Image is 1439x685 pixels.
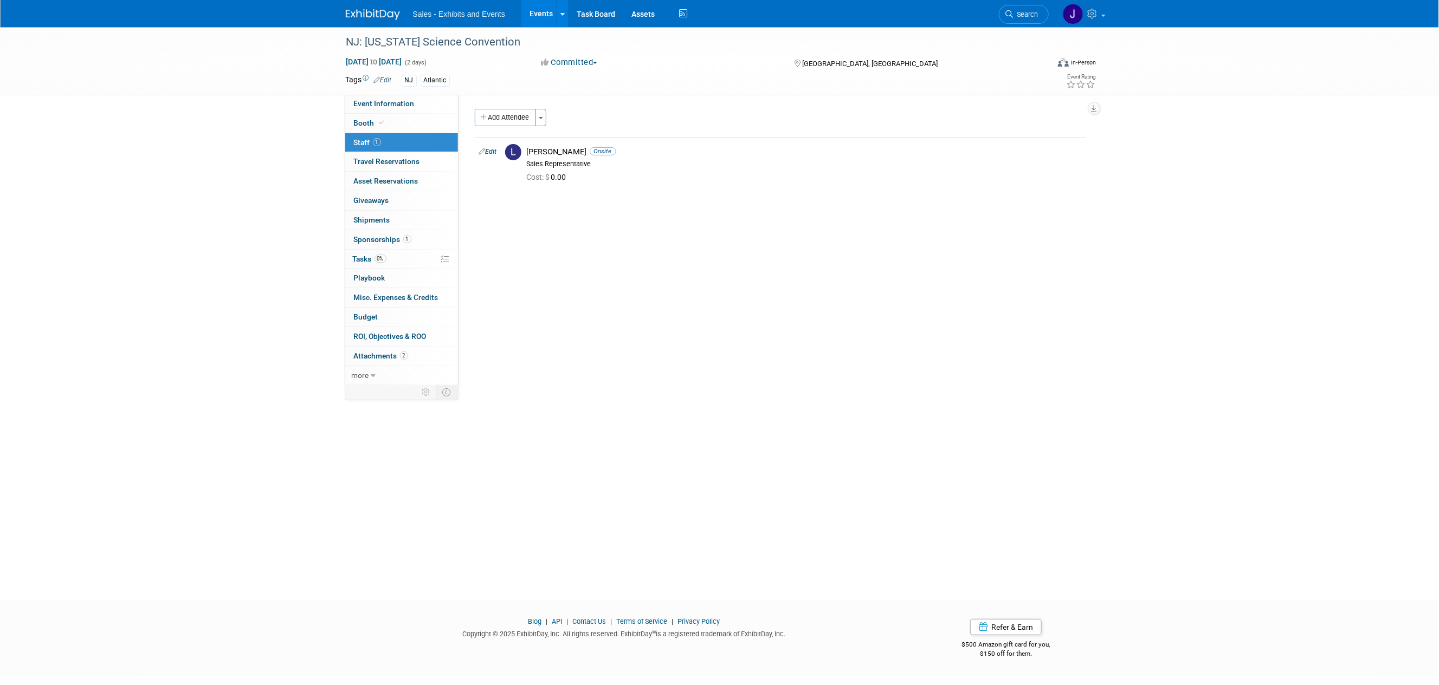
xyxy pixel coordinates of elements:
[375,255,386,263] span: 0%
[616,617,667,625] a: Terms of Service
[985,56,1096,73] div: Event Format
[354,273,385,282] span: Playbook
[345,308,458,327] a: Budget
[527,173,551,181] span: Cost: $
[343,32,1033,52] div: NJ: [US_STATE] Science Convention
[354,293,438,302] span: Misc. Expenses & Credits
[590,147,616,155] span: Onsite
[346,9,400,20] img: ExhibitDay
[353,255,386,263] span: Tasks
[527,160,1081,168] div: Sales Representative
[379,120,385,126] i: Booth reservation complete
[345,230,458,249] a: Sponsorships1
[1066,74,1095,80] div: Event Rating
[572,617,606,625] a: Contact Us
[652,629,656,635] sup: ®
[436,385,458,399] td: Toggle Event Tabs
[479,148,497,155] a: Edit
[354,99,415,108] span: Event Information
[564,617,571,625] span: |
[354,235,411,244] span: Sponsorships
[345,288,458,307] a: Misc. Expenses & Credits
[404,59,427,66] span: (2 days)
[354,332,427,341] span: ROI, Objectives & ROO
[608,617,615,625] span: |
[1014,10,1038,18] span: Search
[505,144,521,160] img: L.jpg
[970,619,1042,635] a: Refer & Earn
[345,211,458,230] a: Shipments
[400,351,408,360] span: 2
[417,385,436,399] td: Personalize Event Tab Strip
[677,617,720,625] a: Privacy Policy
[354,216,390,224] span: Shipments
[345,347,458,366] a: Attachments2
[475,109,536,126] button: Add Attendee
[552,617,562,625] a: API
[352,371,369,380] span: more
[346,57,403,67] span: [DATE] [DATE]
[354,312,378,321] span: Budget
[354,177,418,185] span: Asset Reservations
[345,133,458,152] a: Staff1
[346,627,903,639] div: Copyright © 2025 ExhibitDay, Inc. All rights reserved. ExhibitDay is a registered trademark of Ex...
[354,119,387,127] span: Booth
[345,172,458,191] a: Asset Reservations
[354,157,420,166] span: Travel Reservations
[369,57,379,66] span: to
[669,617,676,625] span: |
[345,114,458,133] a: Booth
[919,633,1094,658] div: $500 Amazon gift card for you,
[1058,58,1069,67] img: Format-Inperson.png
[919,649,1094,658] div: $150 off for them.
[528,617,541,625] a: Blog
[345,269,458,288] a: Playbook
[373,138,381,146] span: 1
[527,147,1081,157] div: [PERSON_NAME]
[374,76,392,84] a: Edit
[999,5,1049,24] a: Search
[345,94,458,113] a: Event Information
[527,173,571,181] span: 0.00
[1070,58,1096,67] div: In-Person
[402,75,417,86] div: NJ
[345,327,458,346] a: ROI, Objectives & ROO
[802,60,938,68] span: [GEOGRAPHIC_DATA], [GEOGRAPHIC_DATA]
[1063,4,1083,24] img: Joe Quinn
[345,152,458,171] a: Travel Reservations
[543,617,550,625] span: |
[421,75,450,86] div: Atlantic
[537,57,602,68] button: Committed
[413,10,505,18] span: Sales - Exhibits and Events
[354,351,408,360] span: Attachments
[345,191,458,210] a: Giveaways
[354,138,381,147] span: Staff
[345,250,458,269] a: Tasks0%
[345,366,458,385] a: more
[403,235,411,243] span: 1
[346,74,392,87] td: Tags
[354,196,389,205] span: Giveaways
